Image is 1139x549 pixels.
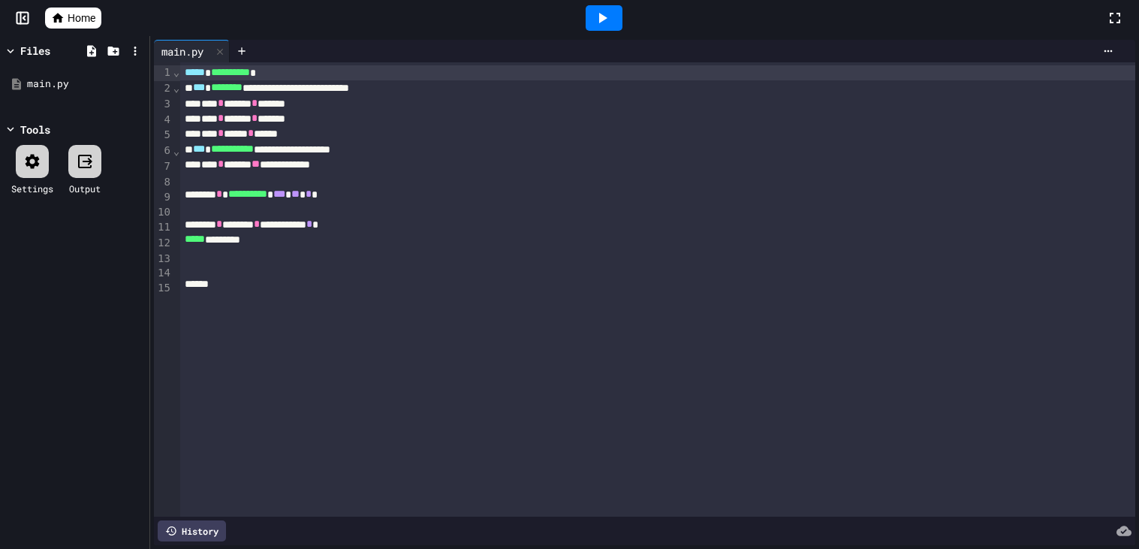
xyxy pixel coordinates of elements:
[173,66,180,78] span: Fold line
[154,40,230,62] div: main.py
[68,11,95,26] span: Home
[154,252,173,267] div: 13
[154,220,173,236] div: 11
[158,520,226,541] div: History
[154,65,173,81] div: 1
[154,97,173,113] div: 3
[154,128,173,143] div: 5
[27,77,144,92] div: main.py
[1014,424,1124,487] iframe: chat widget
[154,190,173,206] div: 9
[154,159,173,175] div: 7
[173,82,180,94] span: Fold line
[20,43,50,59] div: Files
[154,281,173,296] div: 15
[20,122,50,137] div: Tools
[154,266,173,281] div: 14
[173,145,180,157] span: Fold line
[154,44,211,59] div: main.py
[154,143,173,159] div: 6
[1076,489,1124,534] iframe: chat widget
[154,175,173,190] div: 8
[154,81,173,97] div: 2
[154,236,173,252] div: 12
[11,182,53,195] div: Settings
[154,113,173,128] div: 4
[154,205,173,220] div: 10
[69,182,101,195] div: Output
[45,8,101,29] a: Home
